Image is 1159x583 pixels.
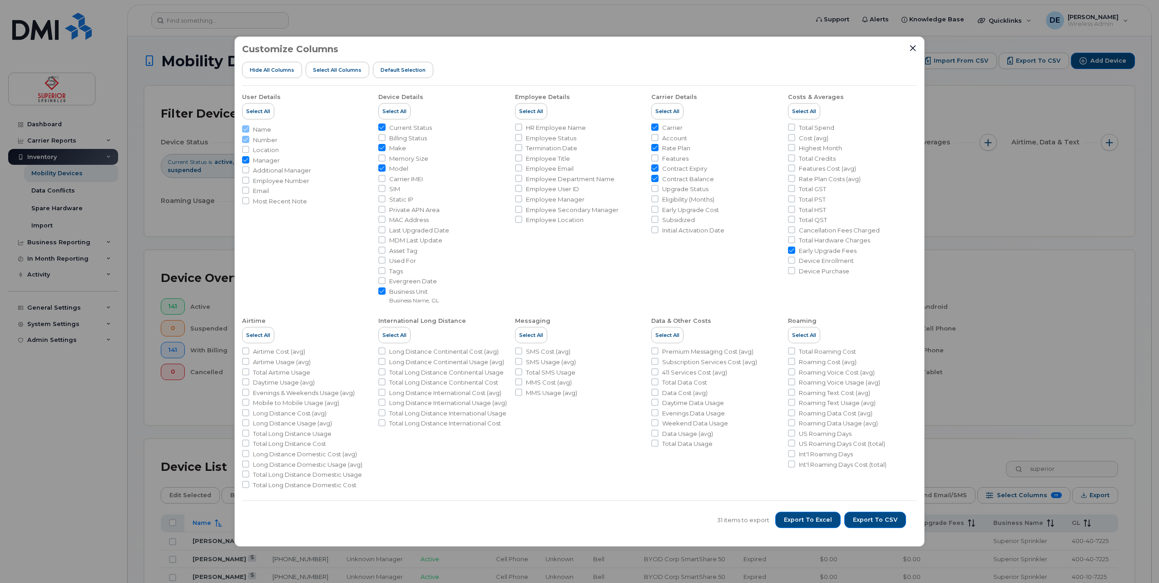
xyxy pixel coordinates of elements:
span: Tags [389,267,403,276]
span: Select All [519,108,543,115]
span: Total HST [799,206,826,214]
span: 411 Services Cost (avg) [662,368,727,377]
h3: Customize Columns [242,44,338,54]
div: Messaging [515,317,550,325]
span: Subscription Services Cost (avg) [662,358,757,366]
span: Most Recent Note [253,197,307,206]
span: 31 items to export [717,516,769,524]
span: Evenings Data Usage [662,409,725,418]
span: Employee Manager [526,195,584,204]
button: Select All [651,327,684,343]
span: Employee User ID [526,185,579,193]
span: Additional Manager [253,166,311,175]
span: Total Long Distance Continental Cost [389,378,498,387]
span: Roaming Data Cost (avg) [799,409,872,418]
span: Daytime Data Usage [662,399,724,407]
span: Int'l Roaming Days Cost (total) [799,460,887,469]
span: Total Hardware Charges [799,236,870,245]
span: SMS Usage (avg) [526,358,576,366]
span: Data Cost (avg) [662,389,708,397]
div: Costs & Averages [788,93,844,101]
span: Highest Month [799,144,842,153]
span: Total Data Cost [662,378,707,387]
span: Cancellation Fees Charged [799,226,880,235]
span: US Roaming Days [799,430,852,438]
button: Select All [788,103,820,119]
span: US Roaming Days Cost (total) [799,440,885,448]
span: Make [389,144,406,153]
span: Select all Columns [313,66,362,74]
span: Carrier IMEI [389,175,423,183]
span: Total Data Usage [662,440,713,448]
button: Select All [515,327,547,343]
span: Export to Excel [784,516,832,524]
span: Manager [253,156,280,165]
span: Rate Plan Costs (avg) [799,175,861,183]
span: Employee Status [526,134,576,143]
span: Select All [382,331,406,339]
span: Weekend Data Usage [662,419,728,428]
span: MMS Usage (avg) [526,389,577,397]
span: Carrier [662,124,683,132]
small: Business Name, GL [389,297,439,304]
span: Long Distance Continental Cost (avg) [389,347,499,356]
span: Long Distance Cost (avg) [253,409,327,418]
span: Select All [792,331,816,339]
span: Total PST [799,195,826,204]
div: User Details [242,93,281,101]
div: Employee Details [515,93,570,101]
span: Email [253,187,269,195]
span: Select All [655,108,679,115]
span: Total Long Distance Domestic Usage [253,470,362,479]
span: Contract Expiry [662,164,707,173]
span: Total Spend [799,124,834,132]
button: Select All [242,103,274,119]
span: HR Employee Name [526,124,586,132]
span: Early Upgrade Fees [799,247,857,255]
span: Roaming Voice Cost (avg) [799,368,875,377]
button: Select All [788,327,820,343]
span: Total Roaming Cost [799,347,856,356]
span: Roaming Text Usage (avg) [799,399,876,407]
button: Select all Columns [306,62,370,78]
span: Total QST [799,216,827,224]
span: Airtime Cost (avg) [253,347,305,356]
span: Default Selection [381,66,426,74]
span: Roaming Text Cost (avg) [799,389,870,397]
span: Early Upgrade Cost [662,206,719,214]
span: Total Long Distance Cost [253,440,326,448]
span: Last Upgraded Date [389,226,449,235]
span: Roaming Data Usage (avg) [799,419,878,428]
span: Employee Email [526,164,574,173]
span: Data Usage (avg) [662,430,713,438]
span: Employee Secondary Manager [526,206,619,214]
span: Select All [792,108,816,115]
span: Long Distance Domestic Cost (avg) [253,450,357,459]
span: Name [253,125,271,134]
span: Daytime Usage (avg) [253,378,315,387]
span: Total Long Distance International Usage [389,409,506,418]
span: Roaming Cost (avg) [799,358,857,366]
span: MAC Address [389,216,429,224]
span: Total GST [799,185,826,193]
span: Initial Activation Date [662,226,724,235]
span: Total Long Distance International Cost [389,419,501,428]
div: Airtime [242,317,266,325]
span: Long Distance Continental Usage (avg) [389,358,504,366]
span: Current Status [389,124,432,132]
button: Hide All Columns [242,62,302,78]
span: Airtime Usage (avg) [253,358,311,366]
span: Evergreen Date [389,277,437,286]
span: Employee Number [253,177,309,185]
button: Close [909,44,917,52]
button: Select All [651,103,684,119]
span: Model [389,164,408,173]
button: Select All [378,327,411,343]
button: Select All [242,327,274,343]
span: Select All [655,331,679,339]
span: Employee Title [526,154,570,163]
button: Export to Excel [775,512,841,528]
span: SIM [389,185,400,193]
span: Employee Location [526,216,584,224]
span: Device Purchase [799,267,849,276]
